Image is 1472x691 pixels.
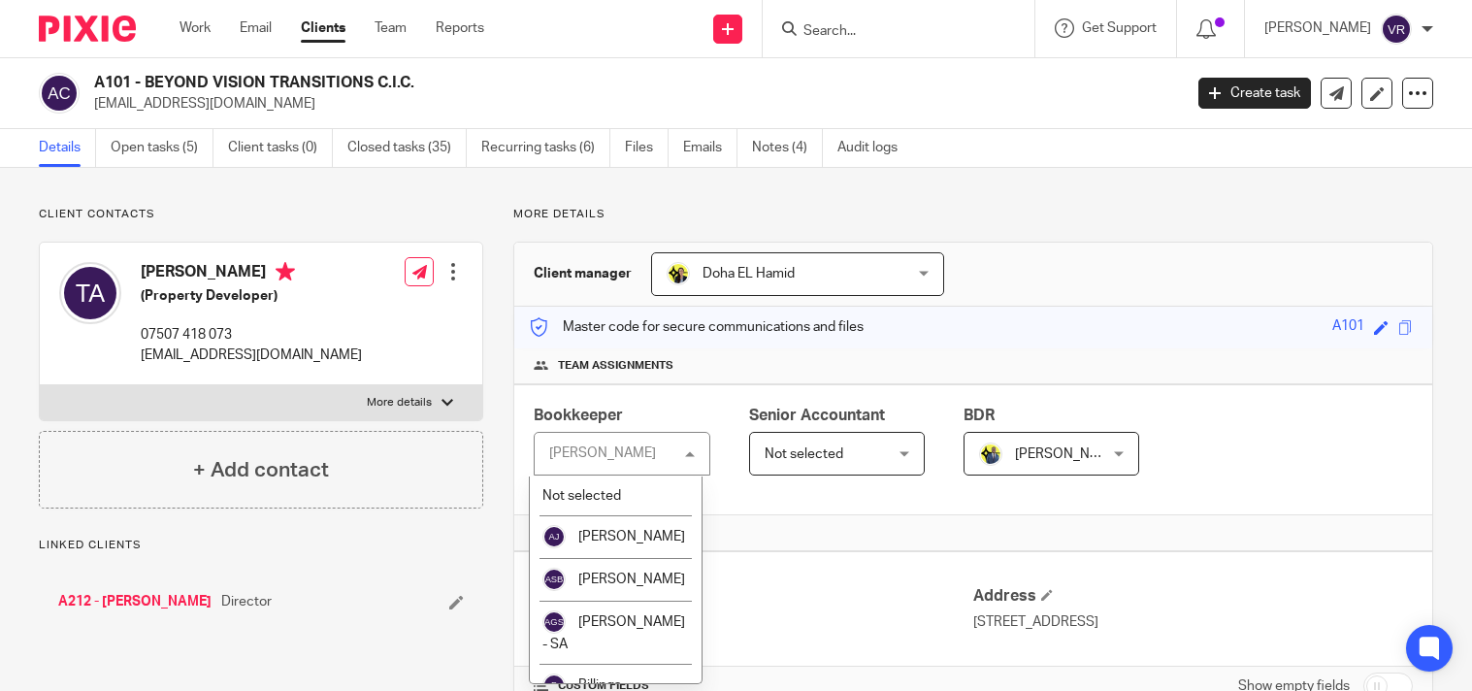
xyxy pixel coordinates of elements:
[193,455,329,485] h4: + Add contact
[39,16,136,42] img: Pixie
[111,129,213,167] a: Open tasks (5)
[367,395,432,411] p: More details
[481,129,610,167] a: Recurring tasks (6)
[1198,78,1311,109] a: Create task
[276,262,295,281] i: Primary
[59,262,121,324] img: svg%3E
[301,18,345,38] a: Clients
[347,129,467,167] a: Closed tasks (35)
[513,207,1433,222] p: More details
[683,129,737,167] a: Emails
[1015,447,1122,461] span: [PERSON_NAME]
[964,408,995,423] span: BDR
[39,73,80,114] img: svg%3E
[752,129,823,167] a: Notes (4)
[973,612,1413,632] p: [STREET_ADDRESS]
[542,610,566,634] img: svg%3E
[837,129,912,167] a: Audit logs
[549,446,656,460] div: [PERSON_NAME]
[1381,14,1412,45] img: svg%3E
[534,264,632,283] h3: Client manager
[1082,21,1157,35] span: Get Support
[558,358,673,374] span: Team assignments
[749,408,885,423] span: Senior Accountant
[534,586,973,607] h4: Client type
[141,286,362,306] h5: (Property Developer)
[94,73,954,93] h2: A101 - BEYOND VISION TRANSITIONS C.I.C.
[542,615,685,650] span: [PERSON_NAME] - SA
[703,267,795,280] span: Doha EL Hamid
[141,325,362,345] p: 07507 418 073
[39,207,483,222] p: Client contacts
[542,489,621,503] span: Not selected
[58,592,212,611] a: A212 - [PERSON_NAME]
[542,568,566,591] img: svg%3E
[973,586,1413,607] h4: Address
[801,23,976,41] input: Search
[375,18,407,38] a: Team
[94,94,1169,114] p: [EMAIL_ADDRESS][DOMAIN_NAME]
[436,18,484,38] a: Reports
[240,18,272,38] a: Email
[534,612,973,632] p: CIC
[39,129,96,167] a: Details
[578,530,685,543] span: [PERSON_NAME]
[667,262,690,285] img: Doha-Starbridge.jpg
[765,447,843,461] span: Not selected
[141,345,362,365] p: [EMAIL_ADDRESS][DOMAIN_NAME]
[39,538,483,553] p: Linked clients
[979,443,1002,466] img: Dennis-Starbridge.jpg
[1264,18,1371,38] p: [PERSON_NAME]
[625,129,669,167] a: Files
[141,262,362,286] h4: [PERSON_NAME]
[529,317,864,337] p: Master code for secure communications and files
[221,592,272,611] span: Director
[578,573,685,586] span: [PERSON_NAME]
[1332,316,1364,339] div: A101
[534,408,623,423] span: Bookkeeper
[228,129,333,167] a: Client tasks (0)
[542,525,566,548] img: svg%3E
[180,18,211,38] a: Work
